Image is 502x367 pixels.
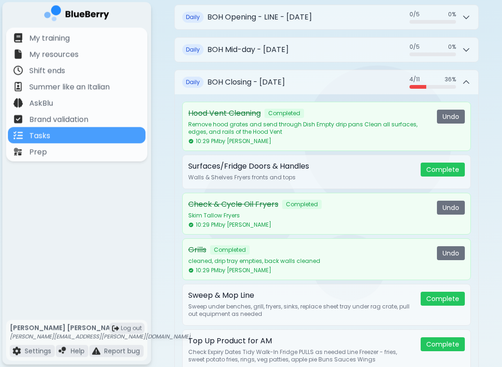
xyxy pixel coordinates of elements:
span: Completed [210,246,250,255]
button: Undo [437,110,465,124]
p: Tasks [29,131,50,142]
p: Top Up Product for AM [188,336,272,347]
p: Summer like an Italian [29,82,110,93]
button: Undo [437,247,465,261]
span: 10:29 PM by [PERSON_NAME] [188,222,271,229]
p: Report bug [104,347,140,355]
p: Surfaces/Fridge Doors & Handles [188,161,309,172]
button: DailyBOH Opening - LINE - [DATE]0/50% [175,6,478,30]
span: Daily [182,12,204,23]
img: file icon [13,50,23,59]
span: Completed [282,200,322,210]
span: Completed [264,109,304,118]
p: Sweep under benches, grill, fryers, sinks, replace sheet tray under rag crate, pull out equipment... [188,303,413,318]
img: file icon [13,131,23,140]
p: Check & Cycle Oil Fryers [188,199,278,210]
span: 36 % [445,76,456,84]
button: Complete [421,292,465,306]
button: Undo [437,201,465,215]
h2: BOH Mid-day - [DATE] [207,45,289,56]
img: file icon [13,347,21,355]
p: Check Expiry Dates Tidy Walk-In Fridge PULLS as needed Line Freezer - fries, sweet potato fries, ... [188,349,413,364]
p: Skim Tallow Fryers [188,212,429,220]
p: Shift ends [29,66,65,77]
img: file icon [13,98,23,108]
span: 0 / 5 [410,11,420,19]
img: file icon [13,115,23,124]
img: file icon [13,66,23,75]
button: Complete [421,338,465,352]
p: Brand validation [29,114,88,125]
span: 10:29 PM by [PERSON_NAME] [188,267,271,275]
span: Log out [121,325,142,332]
img: logout [112,325,119,332]
p: Walls & Shelves Fryers fronts and tops [188,174,413,182]
p: Help [71,347,85,355]
p: AskBlu [29,98,53,109]
h2: BOH Closing - [DATE] [207,77,285,88]
span: Daily [182,45,204,56]
span: 0 % [448,44,456,51]
p: Prep [29,147,47,158]
span: 0 / 5 [410,44,420,51]
p: Hood Vent Cleaning [188,108,261,119]
span: 10:29 PM by [PERSON_NAME] [188,138,271,145]
img: file icon [13,147,23,157]
h2: BOH Opening - LINE - [DATE] [207,12,312,23]
img: file icon [59,347,67,355]
img: file icon [92,347,100,355]
p: Settings [25,347,51,355]
img: file icon [13,82,23,92]
p: Grills [188,245,206,256]
p: cleaned, drip tray empties, back walls cleaned [188,258,429,265]
img: company logo [44,6,109,25]
span: 0 % [448,11,456,19]
p: Sweep & Mop Line [188,290,254,301]
p: My resources [29,49,79,60]
p: Remove hood grates and send through Dish Empty drip pans Clean all surfaces, edges, and rails of ... [188,121,429,136]
p: My training [29,33,70,44]
p: [PERSON_NAME][EMAIL_ADDRESS][PERSON_NAME][DOMAIN_NAME] [10,333,191,341]
span: Daily [182,77,204,88]
img: file icon [13,33,23,43]
span: 4 / 11 [410,76,420,84]
button: DailyBOH Mid-day - [DATE]0/50% [175,38,478,62]
p: [PERSON_NAME] [PERSON_NAME] [10,324,191,332]
button: Complete [421,163,465,177]
button: DailyBOH Closing - [DATE]4/1136% [175,71,478,95]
